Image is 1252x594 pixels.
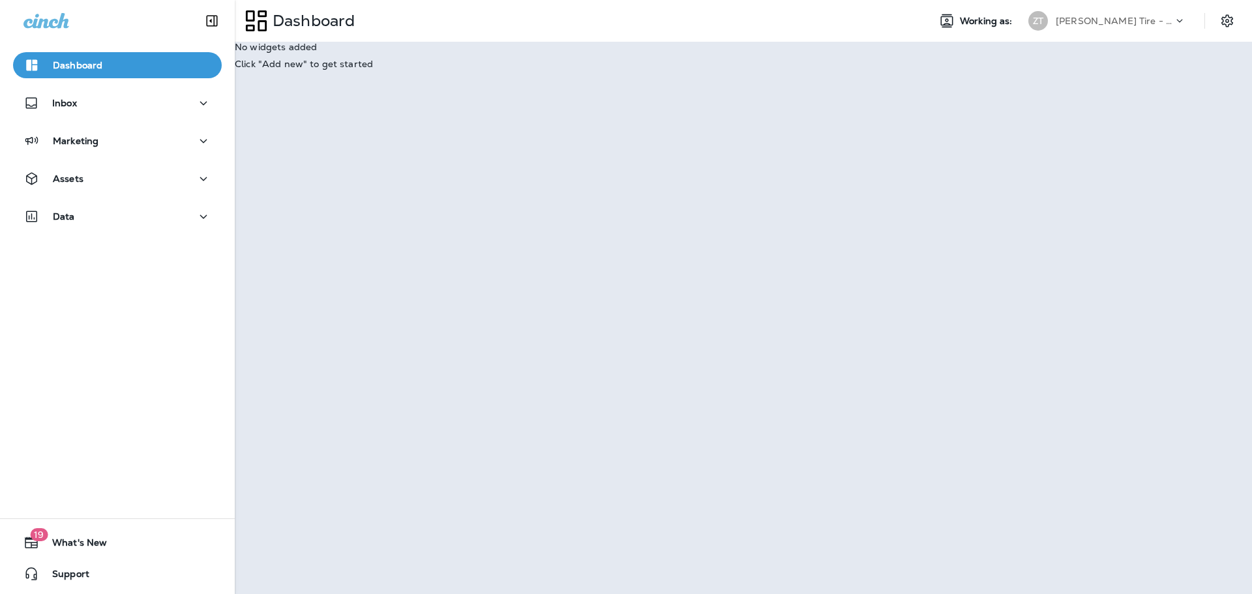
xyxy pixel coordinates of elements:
button: Inbox [13,90,222,116]
p: Inbox [52,98,77,108]
button: Dashboard [13,52,222,78]
button: Assets [13,166,222,192]
span: Working as: [960,16,1015,27]
p: Dashboard [53,60,102,70]
div: ZT [1028,11,1048,31]
p: [PERSON_NAME] Tire - [PERSON_NAME] [1056,16,1173,26]
span: Support [39,569,89,584]
span: 19 [30,528,48,541]
button: Support [13,561,222,587]
p: Click "Add new" to get started [235,59,1252,69]
p: Dashboard [267,11,355,31]
span: What's New [39,537,107,553]
button: Data [13,203,222,230]
button: Settings [1215,9,1239,33]
button: Collapse Sidebar [194,8,230,34]
p: Data [53,211,75,222]
p: No widgets added [235,42,1252,52]
button: 19What's New [13,529,222,556]
button: Marketing [13,128,222,154]
p: Marketing [53,136,98,146]
p: Assets [53,173,83,184]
